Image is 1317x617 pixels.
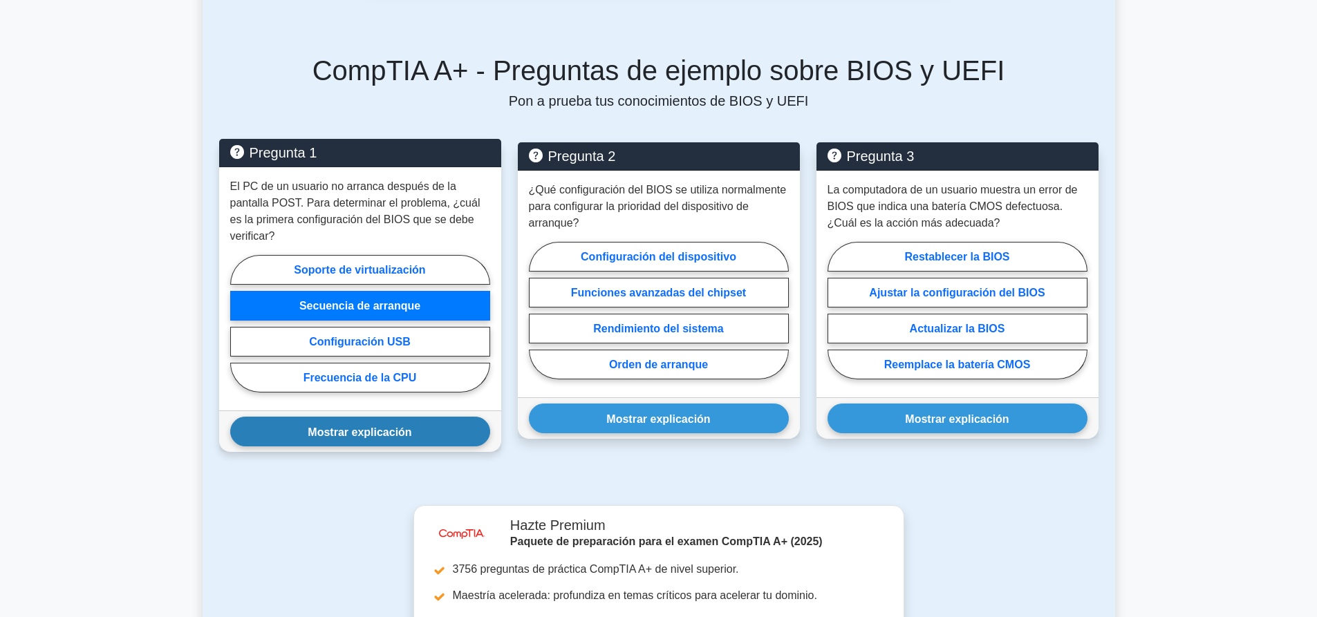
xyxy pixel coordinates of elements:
[529,184,787,229] font: ¿Qué configuración del BIOS se utiliza normalmente para configurar la prioridad del dispositivo d...
[230,180,480,242] font: El PC de un usuario no arranca después de la pantalla POST. Para determinar el problema, ¿cuál es...
[294,264,425,276] font: Soporte de virtualización
[828,184,1078,229] font: La computadora de un usuario muestra un error de BIOS que indica una batería CMOS defectuosa. ¿Cu...
[609,359,708,370] font: Orden de arranque
[904,251,1009,263] font: Restablecer la BIOS
[581,251,736,263] font: Configuración del dispositivo
[309,336,411,348] font: Configuración USB
[509,93,809,108] font: Pon a prueba tus conocimientos de BIOS y UEFI
[847,149,915,164] font: Pregunta 3
[905,412,1009,424] font: Mostrar explicación
[312,55,1005,86] font: CompTIA A+ - Preguntas de ejemplo sobre BIOS y UEFI
[593,323,724,334] font: Rendimiento del sistema
[529,404,789,433] button: Mostrar explicación
[571,287,746,298] font: Funciones avanzadas del chipset
[828,404,1087,433] button: Mostrar explicación
[303,372,417,383] font: Frecuencia de la CPU
[606,412,710,424] font: Mostrar explicación
[884,359,1031,370] font: Reemplace la batería CMOS
[299,300,420,312] font: Secuencia de arranque
[308,426,411,437] font: Mostrar explicación
[548,149,616,164] font: Pregunta 2
[910,323,1005,334] font: Actualizar la BIOS
[250,145,317,160] font: Pregunta 1
[869,287,1045,298] font: Ajustar la configuración del BIOS
[230,417,490,446] button: Mostrar explicación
